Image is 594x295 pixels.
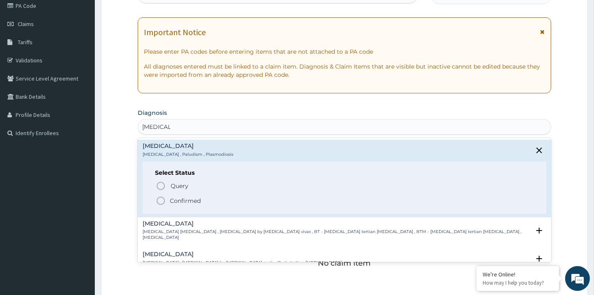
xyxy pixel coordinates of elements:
[156,181,166,191] i: status option query
[138,109,167,117] label: Diagnosis
[144,62,545,79] p: All diagnoses entered must be linked to a claim item. Diagnosis & Claim Items that are visible bu...
[143,143,233,149] h4: [MEDICAL_DATA]
[143,152,233,157] p: [MEDICAL_DATA] , Paludism , Plasmodiosis
[483,279,553,286] p: How may I help you today?
[144,28,206,37] h1: Important Notice
[170,197,201,205] p: Confirmed
[156,196,166,206] i: status option filled
[143,221,530,227] h4: [MEDICAL_DATA]
[143,251,342,257] h4: [MEDICAL_DATA]
[318,259,371,267] p: No claim item
[534,226,544,236] i: open select status
[135,4,155,24] div: Minimize live chat window
[144,48,545,56] p: Please enter PA codes before entering items that are not attached to a PA code
[143,229,530,241] p: [MEDICAL_DATA] [MEDICAL_DATA] , [MEDICAL_DATA] by [MEDICAL_DATA] vivax , BT - [MEDICAL_DATA] tert...
[483,271,553,278] div: We're Online!
[15,41,33,62] img: d_794563401_company_1708531726252_794563401
[534,145,544,155] i: close select status
[143,260,342,266] p: [MEDICAL_DATA] , [MEDICAL_DATA] by [MEDICAL_DATA] ovale , Ovale tertian [MEDICAL_DATA]
[48,93,114,176] span: We're online!
[171,182,188,190] span: Query
[18,38,33,46] span: Tariffs
[155,170,533,176] h6: Select Status
[43,46,139,57] div: Chat with us now
[534,254,544,264] i: open select status
[4,202,157,231] textarea: Type your message and hit 'Enter'
[18,20,34,28] span: Claims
